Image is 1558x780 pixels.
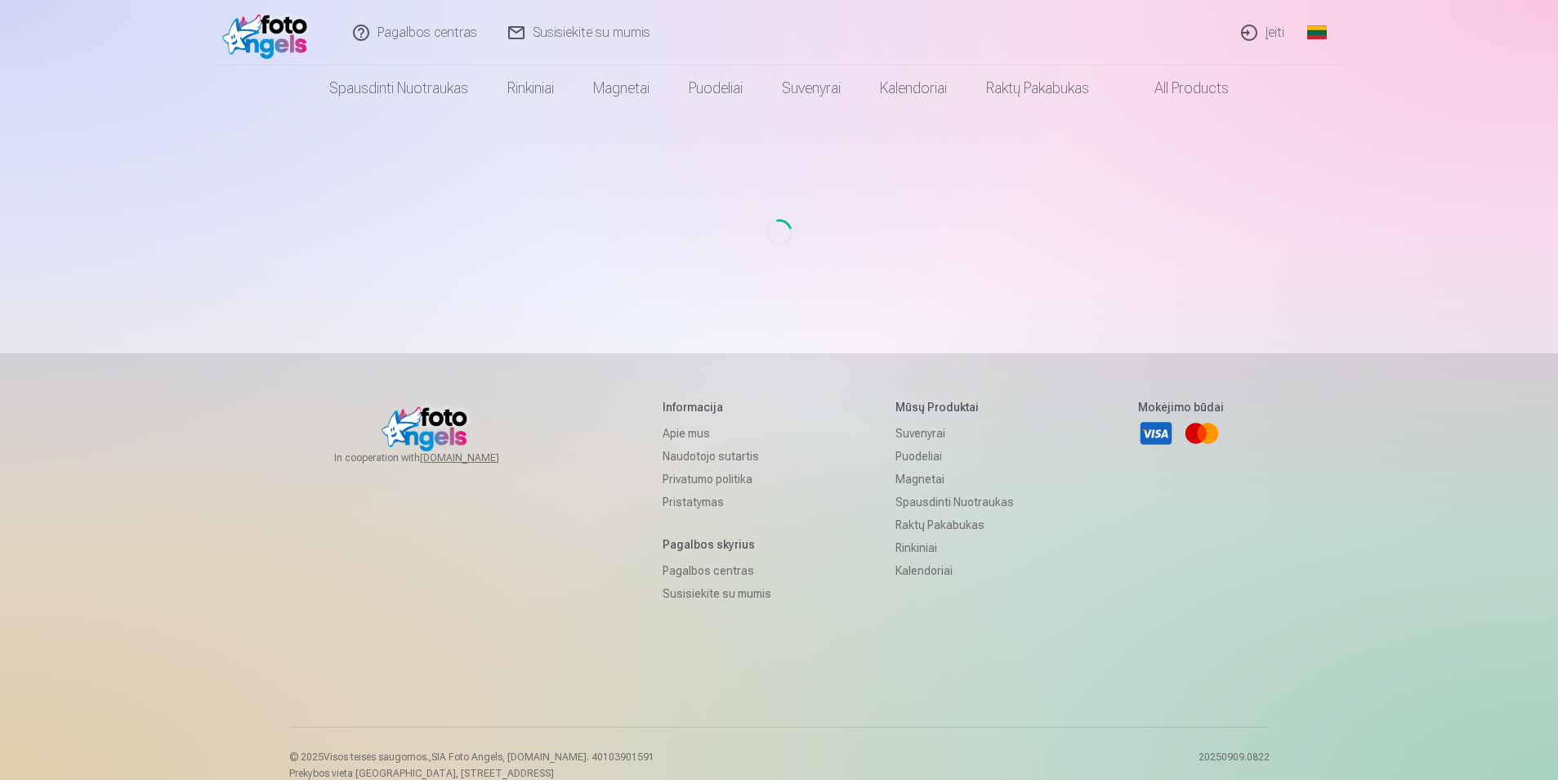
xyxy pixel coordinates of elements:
img: /fa2 [222,7,316,59]
a: Suvenyrai [762,65,860,111]
a: Magnetai [895,468,1014,491]
a: Raktų pakabukas [895,513,1014,536]
a: Kalendoriai [860,65,966,111]
h5: Informacija [663,399,771,415]
a: Pristatymas [663,491,771,513]
a: Raktų pakabukas [966,65,1109,111]
a: Naudotojo sutartis [663,445,771,468]
a: Spausdinti nuotraukas [895,491,1014,513]
a: All products [1109,65,1248,111]
a: Puodeliai [669,65,762,111]
a: Magnetai [574,65,669,111]
a: Visa [1138,415,1174,451]
span: In cooperation with [334,451,538,464]
h5: Mokėjimo būdai [1138,399,1224,415]
h5: Mūsų produktai [895,399,1014,415]
a: Privatumo politika [663,468,771,491]
a: Puodeliai [895,445,1014,468]
p: Prekybos vieta [GEOGRAPHIC_DATA], [STREET_ADDRESS] [289,767,654,780]
p: © 2025 Visos teisės saugomos. , [289,751,654,764]
a: [DOMAIN_NAME] [420,451,538,464]
a: Pagalbos centras [663,559,771,582]
a: Mastercard [1184,415,1220,451]
a: Rinkiniai [895,536,1014,559]
p: 20250909.0822 [1199,751,1270,780]
h5: Pagalbos skyrius [663,536,771,553]
a: Spausdinti nuotraukas [310,65,488,111]
a: Apie mus [663,422,771,445]
a: Suvenyrai [895,422,1014,445]
a: Susisiekite su mumis [663,582,771,605]
a: Rinkiniai [488,65,574,111]
a: Kalendoriai [895,559,1014,582]
span: SIA Foto Angels, [DOMAIN_NAME]. 40103901591 [431,751,654,763]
